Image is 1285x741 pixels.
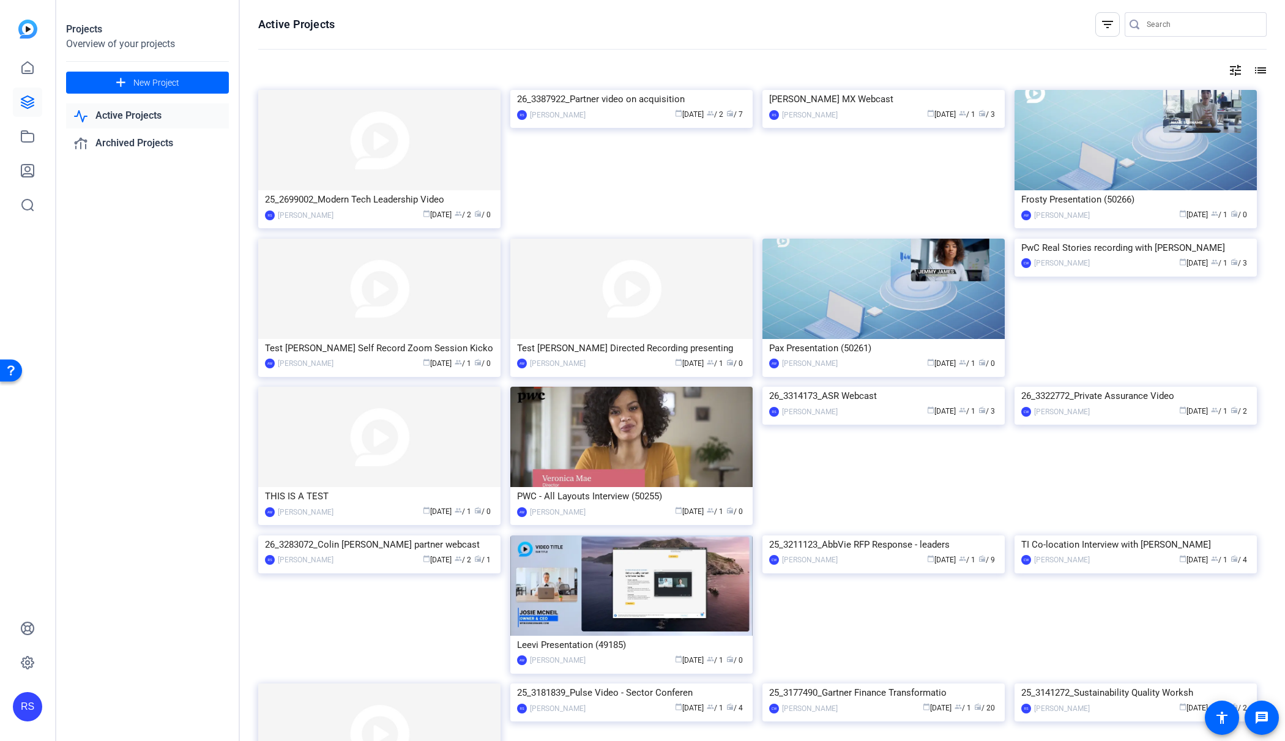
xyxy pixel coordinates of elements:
span: / 1 [1211,210,1227,219]
span: calendar_today [927,406,934,414]
span: calendar_today [927,555,934,562]
mat-icon: accessibility [1215,710,1229,725]
div: [PERSON_NAME] [1034,702,1090,715]
span: [DATE] [1179,704,1208,712]
span: group [455,210,462,217]
span: / 1 [959,556,975,564]
div: AW [265,507,275,517]
span: radio [974,703,981,710]
span: calendar_today [675,507,682,514]
img: blue-gradient.svg [18,20,37,39]
div: 25_3181839_Pulse Video - Sector Conferen [517,683,746,702]
div: PWC - All Layouts Interview (50255) [517,487,746,505]
span: calendar_today [675,110,682,117]
span: radio [978,406,986,414]
div: Leevi Presentation (49185) [517,636,746,654]
span: / 3 [978,407,995,415]
span: group [455,507,462,514]
span: calendar_today [927,110,934,117]
mat-icon: add [113,75,128,91]
span: / 4 [1231,556,1247,564]
div: [PERSON_NAME] [782,554,838,566]
span: / 1 [1211,259,1227,267]
span: / 0 [474,507,491,516]
span: radio [474,210,482,217]
div: [PERSON_NAME] [278,506,333,518]
span: calendar_today [423,210,430,217]
h1: Active Projects [258,17,335,32]
div: CW [769,555,779,565]
span: [DATE] [1179,407,1208,415]
div: RS [769,407,779,417]
span: / 1 [959,110,975,119]
div: [PERSON_NAME] [530,506,586,518]
button: New Project [66,72,229,94]
span: radio [474,555,482,562]
span: group [455,555,462,562]
div: RS [13,692,42,721]
span: calendar_today [675,655,682,663]
div: [PERSON_NAME] [782,109,838,121]
span: [DATE] [675,359,704,368]
div: CW [769,704,779,713]
span: / 1 [707,704,723,712]
div: Test [PERSON_NAME] Directed Recording presenting [517,339,746,357]
div: AW [517,655,527,665]
div: Test [PERSON_NAME] Self Record Zoom Session Kicko [265,339,494,357]
div: RS [769,110,779,120]
div: [PERSON_NAME] [1034,257,1090,269]
div: [PERSON_NAME] [278,357,333,370]
span: [DATE] [423,210,452,219]
span: radio [1231,258,1238,266]
div: CW [1021,258,1031,268]
span: [DATE] [675,704,704,712]
span: [DATE] [927,359,956,368]
div: [PERSON_NAME] [278,554,333,566]
span: calendar_today [1179,555,1186,562]
input: Search [1147,17,1257,32]
mat-icon: message [1254,710,1269,725]
div: [PERSON_NAME] [782,702,838,715]
div: RS [517,110,527,120]
div: [PERSON_NAME] [530,109,586,121]
span: / 9 [978,556,995,564]
div: CW [1021,407,1031,417]
span: group [707,507,714,514]
span: / 1 [959,407,975,415]
span: calendar_today [1179,406,1186,414]
span: / 20 [974,704,995,712]
span: [DATE] [927,556,956,564]
a: Active Projects [66,103,229,128]
span: / 0 [726,656,743,665]
div: RS [265,555,275,565]
span: [DATE] [1179,210,1208,219]
span: calendar_today [1179,210,1186,217]
span: calendar_today [675,359,682,366]
span: group [707,359,714,366]
div: AW [517,359,527,368]
mat-icon: filter_list [1100,17,1115,32]
span: group [959,406,966,414]
div: AW [769,359,779,368]
div: [PERSON_NAME] [1034,554,1090,566]
span: [DATE] [923,704,952,712]
span: / 2 [707,110,723,119]
span: calendar_today [423,555,430,562]
span: / 0 [726,359,743,368]
span: / 0 [1231,210,1247,219]
div: TI Co-location Interview with [PERSON_NAME] [1021,535,1250,554]
span: group [959,555,966,562]
div: [PERSON_NAME] MX Webcast [769,90,998,108]
span: [DATE] [675,507,704,516]
span: radio [978,359,986,366]
span: [DATE] [423,556,452,564]
span: / 4 [726,704,743,712]
span: calendar_today [1179,703,1186,710]
span: / 2 [455,210,471,219]
div: 26_3322772_Private Assurance Video [1021,387,1250,405]
span: / 1 [959,359,975,368]
div: Frosty Presentation (50266) [1021,190,1250,209]
span: / 3 [978,110,995,119]
div: AW [1021,210,1031,220]
div: [PERSON_NAME] [1034,209,1090,222]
